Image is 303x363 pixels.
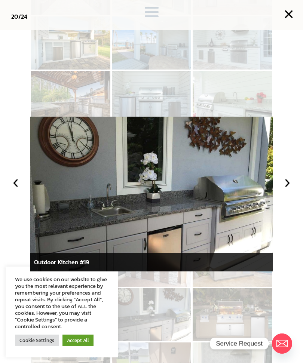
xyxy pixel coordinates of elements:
[11,12,18,21] span: 20
[62,335,94,346] a: Accept All
[30,117,273,272] img: outdoor_kitchen_contractor.jpg
[30,253,273,271] div: Outdoor Kitchen #19
[11,11,27,22] div: /
[15,335,59,346] a: Cookie Settings
[7,173,24,190] button: ‹
[21,12,27,21] span: 24
[281,6,297,22] button: ×
[15,276,108,330] div: We use cookies on our website to give you the most relevant experience by remembering your prefer...
[279,173,296,190] button: ›
[272,333,292,354] a: Email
